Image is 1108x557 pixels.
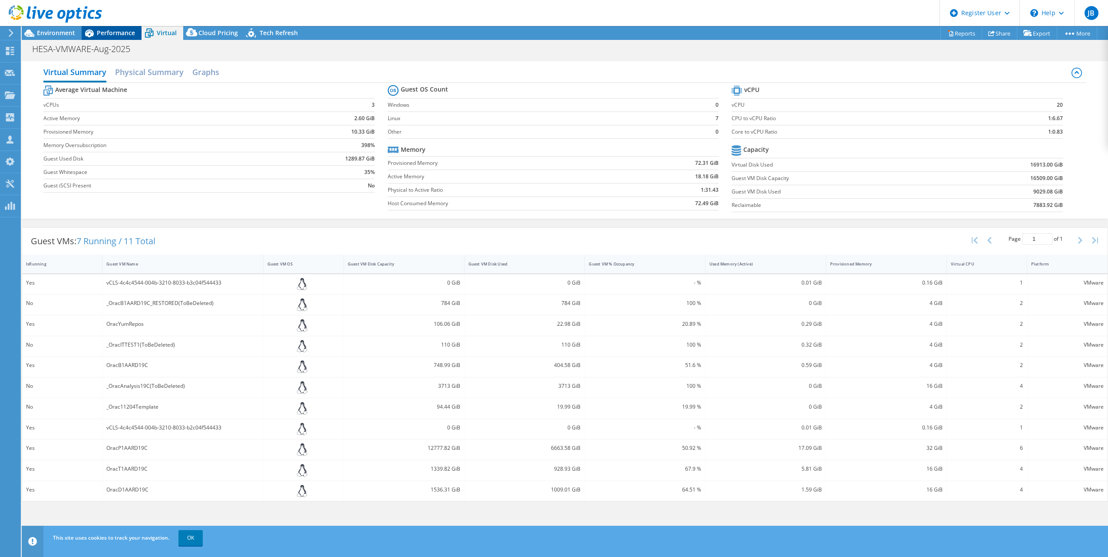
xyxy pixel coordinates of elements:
div: Yes [26,423,98,432]
div: VMware [1031,360,1104,370]
label: Virtual Disk Used [732,161,948,169]
h2: Physical Summary [115,63,184,81]
div: vCLS-4c4c4544-004b-3210-8033-b2c04f544433 [106,423,259,432]
label: Guest iSCSI Present [43,181,288,190]
div: 4 GiB [830,319,943,329]
label: Reclaimable [732,201,948,210]
label: Host Consumed Memory [388,199,631,208]
div: 106.06 GiB [348,319,460,329]
h1: HESA-VMWARE-Aug-2025 [28,44,144,54]
div: 1 [951,423,1023,432]
div: 0.32 GiB [709,340,822,350]
b: 7883.92 GiB [1033,201,1063,210]
div: 1009.01 GiB [468,485,581,495]
div: Yes [26,319,98,329]
a: Reports [940,26,982,40]
div: 32 GiB [830,443,943,453]
a: OK [178,530,203,546]
b: 1:0.83 [1048,128,1063,136]
div: 17.09 GiB [709,443,822,453]
div: 0 GiB [709,381,822,391]
label: Guest Used Disk [43,154,288,163]
div: Guest VM % Occupancy [589,261,691,267]
b: 1:6.67 [1048,114,1063,123]
div: 0.16 GiB [830,278,943,288]
div: 0.01 GiB [709,278,822,288]
div: No [26,298,98,308]
div: VMware [1031,381,1104,391]
b: No [368,181,375,190]
div: 4 [951,464,1023,474]
div: 4 GiB [830,298,943,308]
b: 1289.87 GiB [345,154,375,163]
span: This site uses cookies to track your navigation. [53,534,169,541]
div: VMware [1031,485,1104,495]
b: 18.18 GiB [695,172,719,181]
div: 0.01 GiB [709,423,822,432]
div: 4 [951,485,1023,495]
label: Linux [388,114,703,123]
div: OracD1AARD19C [106,485,259,495]
b: 20 [1057,101,1063,109]
label: CPU to vCPU Ratio [732,114,987,123]
div: No [26,381,98,391]
div: 16 GiB [830,485,943,495]
div: 4 GiB [830,402,943,412]
div: Virtual CPU [951,261,1012,267]
label: Provisioned Memory [43,128,288,136]
div: Provisioned Memory [830,261,932,267]
div: VMware [1031,464,1104,474]
div: 6663.58 GiB [468,443,581,453]
h2: Graphs [192,63,219,81]
span: Tech Refresh [260,29,298,37]
label: Core to vCPU Ratio [732,128,987,136]
div: OracP1AARD19C [106,443,259,453]
div: Guest VM Name [106,261,248,267]
b: 35% [364,168,375,177]
div: VMware [1031,423,1104,432]
div: Platform [1031,261,1093,267]
div: VMware [1031,443,1104,453]
span: Virtual [157,29,177,37]
b: 398% [361,141,375,150]
div: 0 GiB [468,423,581,432]
b: Memory [401,145,425,154]
label: Provisioned Memory [388,159,631,167]
div: 748.99 GiB [348,360,460,370]
div: VMware [1031,298,1104,308]
div: 928.93 GiB [468,464,581,474]
div: 0 GiB [468,278,581,288]
div: 4 GiB [830,340,943,350]
div: No [26,340,98,350]
div: 110 GiB [348,340,460,350]
div: 100 % [589,298,701,308]
label: vCPU [732,101,987,109]
span: JB [1085,6,1098,20]
span: 7 Running / 11 Total [76,235,155,247]
div: 3713 GiB [348,381,460,391]
label: Guest VM Disk Capacity [732,174,948,183]
label: Guest VM Disk Used [732,187,948,196]
div: 784 GiB [348,298,460,308]
div: Guest VM Disk Used [468,261,570,267]
svg: \n [1030,9,1038,17]
b: Average Virtual Machine [55,85,127,94]
b: 1:31.43 [701,186,719,194]
div: 100 % [589,340,701,350]
div: _OracAnalysis19C(ToBeDeleted) [106,381,259,391]
div: 1536.31 GiB [348,485,460,495]
span: Cloud Pricing [198,29,238,37]
b: 0 [716,128,719,136]
a: Share [982,26,1017,40]
div: 19.99 GiB [468,402,581,412]
div: Guest VM OS [267,261,329,267]
b: 2.60 GiB [354,114,375,123]
div: OracYumRepos [106,319,259,329]
label: Active Memory [388,172,631,181]
div: 6 [951,443,1023,453]
div: 2 [951,360,1023,370]
span: 1 [1060,235,1063,242]
div: 2 [951,340,1023,350]
div: 0.16 GiB [830,423,943,432]
div: 4 [951,381,1023,391]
